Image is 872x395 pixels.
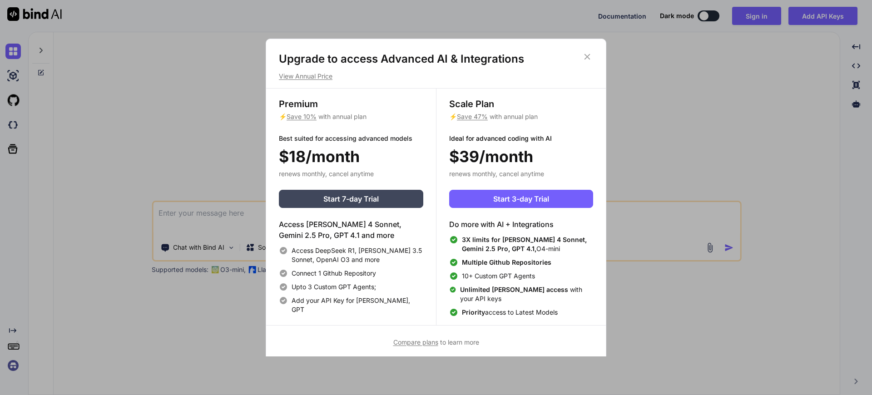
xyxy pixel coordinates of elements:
p: View Annual Price [279,72,593,81]
span: Upto 3 Custom GPT Agents; [292,282,376,291]
span: Priority [462,308,485,316]
p: ⚡ with annual plan [449,112,593,121]
span: Start 3-day Trial [493,193,549,204]
span: renews monthly, cancel anytime [449,170,544,178]
span: 10+ Custom GPT Agents [462,272,535,281]
h3: Scale Plan [449,98,593,110]
span: access to Latest Models [462,308,558,317]
h4: Do more with AI + Integrations [449,219,593,230]
h3: Premium [279,98,423,110]
span: Save 10% [287,113,317,120]
span: Connect 1 Github Repository [292,269,376,278]
span: $18/month [279,145,360,168]
h4: Access [PERSON_NAME] 4 Sonnet, Gemini 2.5 Pro, GPT 4.1 and more [279,219,423,241]
button: Start 7-day Trial [279,190,423,208]
span: Save 47% [457,113,488,120]
span: with your API keys [460,285,593,303]
span: Multiple Github Repositories [462,258,551,266]
span: Unlimited [PERSON_NAME] access [460,286,570,293]
p: Best suited for accessing advanced models [279,134,423,143]
p: ⚡ with annual plan [279,112,423,121]
span: Start 7-day Trial [323,193,379,204]
span: $39/month [449,145,533,168]
p: Ideal for advanced coding with AI [449,134,593,143]
span: 3X limits for [PERSON_NAME] 4 Sonnet, Gemini 2.5 Pro, GPT 4.1, [462,236,587,252]
span: Compare plans [393,338,438,346]
span: Access DeepSeek R1, [PERSON_NAME] 3.5 Sonnet, OpenAI O3 and more [292,246,423,264]
span: O4-mini [462,235,593,253]
span: to learn more [393,338,479,346]
button: Start 3-day Trial [449,190,593,208]
span: Add your API Key for [PERSON_NAME], GPT [292,296,423,314]
span: renews monthly, cancel anytime [279,170,374,178]
h1: Upgrade to access Advanced AI & Integrations [279,52,593,66]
